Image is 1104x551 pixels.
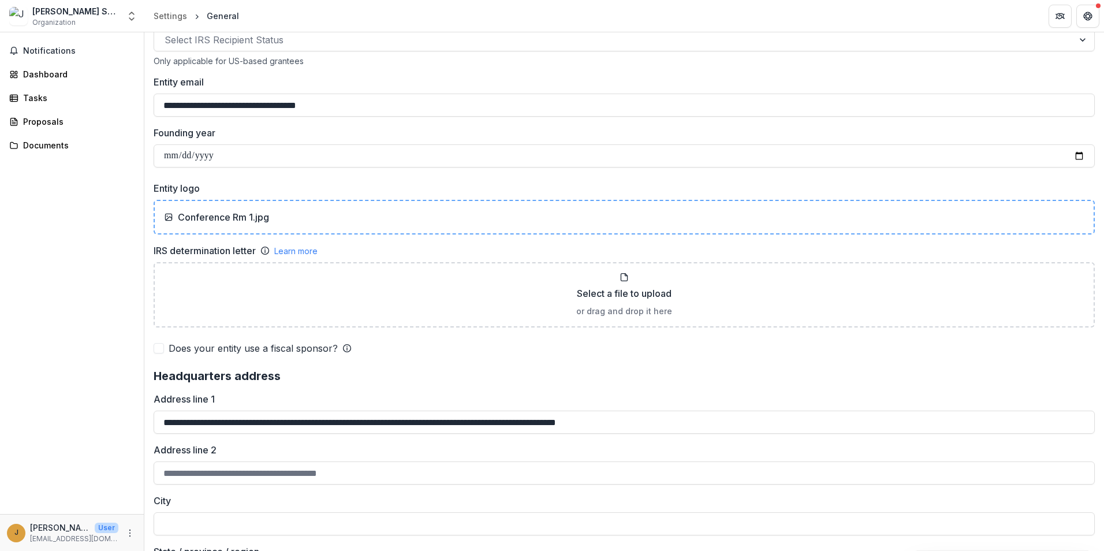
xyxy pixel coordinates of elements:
p: User [95,523,118,533]
div: Only applicable for US-based grantees [154,56,1095,66]
nav: breadcrumb [149,8,244,24]
a: Dashboard [5,65,139,84]
label: Entity email [154,75,1088,89]
span: Does your entity use a fiscal sponsor? [169,341,338,355]
div: Proposals [23,116,130,128]
div: Tasks [23,92,130,104]
div: Dashboard [23,68,130,80]
div: Settings [154,10,187,22]
button: Get Help [1076,5,1099,28]
span: Notifications [23,46,135,56]
button: Partners [1049,5,1072,28]
h2: Headquarters address [154,369,1095,383]
a: Settings [149,8,192,24]
button: More [123,526,137,540]
p: [EMAIL_ADDRESS][DOMAIN_NAME] [30,534,118,544]
a: Learn more [274,245,318,257]
div: Documents [23,139,130,151]
p: Conference Rm 1.jpg [178,210,269,224]
button: Notifications [5,42,139,60]
img: Jason Hannasch School [9,7,28,25]
button: Open entity switcher [124,5,140,28]
div: General [207,10,239,22]
p: or drag and drop it here [576,305,672,317]
div: Jason [14,529,18,537]
div: [PERSON_NAME] School [32,5,119,17]
label: Address line 1 [154,392,1088,406]
label: Entity logo [154,181,1088,195]
p: Select a file to upload [577,286,672,300]
a: Tasks [5,88,139,107]
span: Organization [32,17,76,28]
p: [PERSON_NAME] [30,522,90,534]
label: IRS determination letter [154,244,256,258]
a: Documents [5,136,139,155]
label: Address line 2 [154,443,1088,457]
a: Proposals [5,112,139,131]
label: Founding year [154,126,1088,140]
label: City [154,494,1088,508]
